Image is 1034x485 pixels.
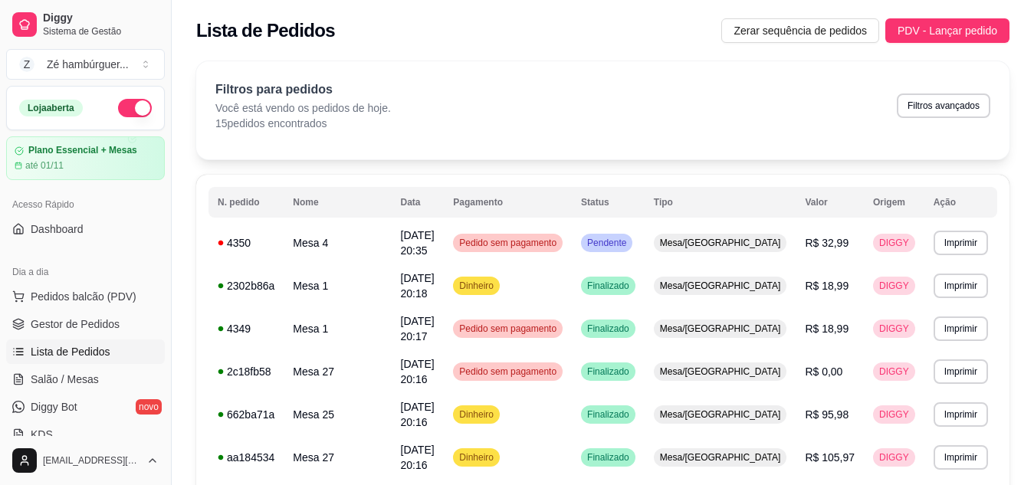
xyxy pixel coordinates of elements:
span: Mesa/[GEOGRAPHIC_DATA] [657,280,784,292]
button: [EMAIL_ADDRESS][DOMAIN_NAME] [6,442,165,479]
span: Dinheiro [456,451,497,464]
span: [DATE] 20:18 [401,272,435,300]
span: Zerar sequência de pedidos [734,22,867,39]
a: DiggySistema de Gestão [6,6,165,43]
button: Select a team [6,49,165,80]
div: 4350 [218,235,274,251]
button: Alterar Status [118,99,152,117]
span: Mesa/[GEOGRAPHIC_DATA] [657,408,784,421]
button: PDV - Lançar pedido [885,18,1009,43]
span: DIGGY [876,280,912,292]
p: Filtros para pedidos [215,80,391,99]
p: 15 pedidos encontrados [215,116,391,131]
span: Pedidos balcão (PDV) [31,289,136,304]
p: Você está vendo os pedidos de hoje. [215,100,391,116]
span: [DATE] 20:35 [401,229,435,257]
th: Ação [924,187,997,218]
span: [DATE] 20:16 [401,358,435,385]
a: Salão / Mesas [6,367,165,392]
td: Mesa 27 [284,350,391,393]
span: R$ 0,00 [805,365,842,378]
th: Data [392,187,445,218]
button: Imprimir [934,359,988,384]
th: Origem [864,187,924,218]
div: 4349 [218,321,274,336]
button: Imprimir [934,445,988,470]
span: Pendente [584,237,629,249]
span: DIGGY [876,237,912,249]
div: Loja aberta [19,100,83,116]
span: [DATE] 20:16 [401,444,435,471]
span: Finalizado [584,323,632,335]
span: [DATE] 20:16 [401,401,435,428]
td: Mesa 4 [284,221,391,264]
span: R$ 32,99 [805,237,849,249]
span: [EMAIL_ADDRESS][DOMAIN_NAME] [43,454,140,467]
a: KDS [6,422,165,447]
span: KDS [31,427,53,442]
span: Mesa/[GEOGRAPHIC_DATA] [657,451,784,464]
span: R$ 18,99 [805,280,849,292]
span: Dinheiro [456,280,497,292]
div: Zé hambúrguer ... [47,57,129,72]
th: Valor [796,187,864,218]
article: Plano Essencial + Mesas [28,145,137,156]
th: Nome [284,187,391,218]
span: R$ 105,97 [805,451,855,464]
span: Z [19,57,34,72]
div: 662ba71a [218,407,274,422]
button: Imprimir [934,316,988,341]
span: Pedido sem pagamento [456,323,560,335]
a: Diggy Botnovo [6,395,165,419]
span: Mesa/[GEOGRAPHIC_DATA] [657,365,784,378]
th: Status [572,187,645,218]
div: Acesso Rápido [6,192,165,217]
div: 2c18fb58 [218,364,274,379]
span: Sistema de Gestão [43,25,159,38]
span: Mesa/[GEOGRAPHIC_DATA] [657,237,784,249]
span: Finalizado [584,280,632,292]
button: Pedidos balcão (PDV) [6,284,165,309]
span: DIGGY [876,408,912,421]
td: Mesa 1 [284,264,391,307]
div: aa184534 [218,450,274,465]
th: N. pedido [208,187,284,218]
a: Dashboard [6,217,165,241]
span: Finalizado [584,365,632,378]
span: Pedido sem pagamento [456,237,560,249]
span: Lista de Pedidos [31,344,110,359]
a: Lista de Pedidos [6,339,165,364]
td: Mesa 1 [284,307,391,350]
span: R$ 95,98 [805,408,849,421]
a: Plano Essencial + Mesasaté 01/11 [6,136,165,180]
button: Zerar sequência de pedidos [721,18,879,43]
a: Gestor de Pedidos [6,312,165,336]
button: Imprimir [934,274,988,298]
h2: Lista de Pedidos [196,18,335,43]
span: DIGGY [876,323,912,335]
button: Imprimir [934,402,988,427]
button: Imprimir [934,231,988,255]
span: Pedido sem pagamento [456,365,560,378]
span: Finalizado [584,408,632,421]
th: Pagamento [444,187,572,218]
article: até 01/11 [25,159,64,172]
th: Tipo [645,187,796,218]
span: Dinheiro [456,408,497,421]
span: Salão / Mesas [31,372,99,387]
td: Mesa 27 [284,436,391,479]
div: 2302b86a [218,278,274,293]
span: R$ 18,99 [805,323,849,335]
span: Mesa/[GEOGRAPHIC_DATA] [657,323,784,335]
span: DIGGY [876,451,912,464]
span: [DATE] 20:17 [401,315,435,342]
button: Filtros avançados [897,93,990,118]
td: Mesa 25 [284,393,391,436]
span: Gestor de Pedidos [31,316,120,332]
span: Diggy Bot [31,399,77,415]
span: Finalizado [584,451,632,464]
span: PDV - Lançar pedido [898,22,997,39]
div: Dia a dia [6,260,165,284]
span: Diggy [43,11,159,25]
span: Dashboard [31,221,84,237]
